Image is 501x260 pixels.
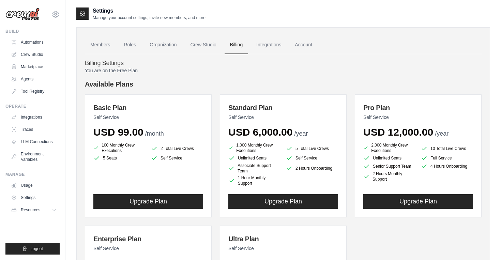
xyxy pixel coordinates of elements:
a: Integrations [8,112,60,123]
a: Roles [118,36,141,54]
div: Manage [5,172,60,177]
li: Unlimited Seats [363,155,415,162]
button: Upgrade Plan [93,194,203,209]
span: USD 99.00 [93,126,143,138]
span: USD 6,000.00 [228,126,292,138]
button: Resources [8,204,60,215]
a: Settings [8,192,60,203]
h4: Available Plans [85,79,482,89]
a: Crew Studio [8,49,60,60]
a: Account [289,36,318,54]
a: Organization [144,36,182,54]
li: Self Service [151,155,203,162]
button: Logout [5,243,60,255]
a: Marketplace [8,61,60,72]
a: Crew Studio [185,36,222,54]
li: 2,000 Monthly Crew Executions [363,142,415,153]
span: Logout [30,246,43,251]
h2: Settings [93,7,207,15]
h3: Ultra Plan [228,234,338,244]
div: Operate [5,104,60,109]
li: Full Service [421,155,473,162]
button: Upgrade Plan [363,194,473,209]
li: 2 Total Live Crews [151,144,203,153]
span: /month [145,130,164,137]
a: Members [85,36,116,54]
button: Upgrade Plan [228,194,338,209]
h3: Enterprise Plan [93,234,203,244]
li: 1 Hour Monthly Support [228,175,280,186]
a: Billing [225,36,248,54]
h3: Pro Plan [363,103,473,112]
li: Self Service [286,155,338,162]
h3: Standard Plan [228,103,338,112]
span: /year [294,130,308,137]
a: Usage [8,180,60,191]
p: Self Service [93,245,203,252]
div: Build [5,29,60,34]
img: Logo [5,8,40,21]
a: Tool Registry [8,86,60,97]
span: /year [435,130,449,137]
p: Self Service [228,245,338,252]
h3: Basic Plan [93,103,203,112]
li: 5 Total Live Crews [286,144,338,153]
li: 10 Total Live Crews [421,144,473,153]
li: Unlimited Seats [228,155,280,162]
p: Self Service [363,114,473,121]
p: You are on the Free Plan [85,67,482,74]
a: Traces [8,124,60,135]
a: Agents [8,74,60,85]
li: 100 Monthly Crew Executions [93,142,146,153]
a: Automations [8,37,60,48]
span: Resources [21,207,40,213]
li: Senior Support Team [363,163,415,170]
a: Integrations [251,36,287,54]
p: Manage your account settings, invite new members, and more. [93,15,207,20]
a: Environment Variables [8,149,60,165]
li: 2 Hours Monthly Support [363,171,415,182]
span: USD 12,000.00 [363,126,433,138]
li: 2 Hours Onboarding [286,163,338,174]
p: Self Service [93,114,203,121]
li: 4 Hours Onboarding [421,163,473,170]
p: Self Service [228,114,338,121]
li: 5 Seats [93,155,146,162]
h4: Billing Settings [85,60,482,67]
li: 1,000 Monthly Crew Executions [228,142,280,153]
a: LLM Connections [8,136,60,147]
li: Associate Support Team [228,163,280,174]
